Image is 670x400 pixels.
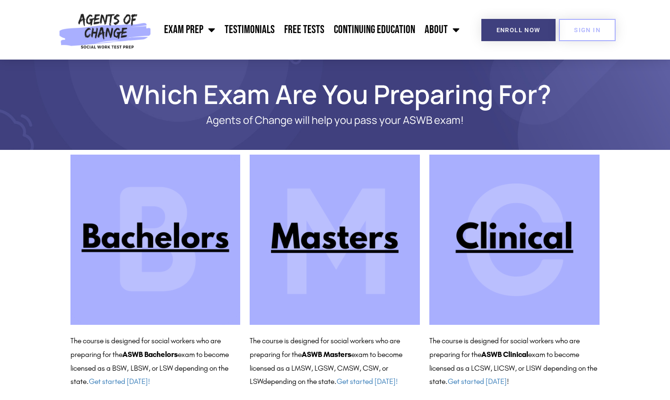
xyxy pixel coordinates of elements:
[496,27,540,33] span: Enroll Now
[420,18,464,42] a: About
[279,18,329,42] a: Free Tests
[302,350,351,359] b: ASWB Masters
[481,19,556,41] a: Enroll Now
[574,27,600,33] span: SIGN IN
[250,334,420,389] p: The course is designed for social workers who are preparing for the exam to become licensed as a ...
[66,83,605,105] h1: Which Exam Are You Preparing For?
[448,377,507,386] a: Get started [DATE]
[159,18,220,42] a: Exam Prep
[481,350,528,359] b: ASWB Clinical
[156,18,464,42] nav: Menu
[89,377,150,386] a: Get started [DATE]!
[559,19,616,41] a: SIGN IN
[429,334,600,389] p: The course is designed for social workers who are preparing for the exam to become licensed as a ...
[263,377,398,386] span: depending on the state.
[337,377,398,386] a: Get started [DATE]!
[220,18,279,42] a: Testimonials
[445,377,509,386] span: . !
[329,18,420,42] a: Continuing Education
[122,350,178,359] b: ASWB Bachelors
[70,334,241,389] p: The course is designed for social workers who are preparing for the exam to become licensed as a ...
[104,114,567,126] p: Agents of Change will help you pass your ASWB exam!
